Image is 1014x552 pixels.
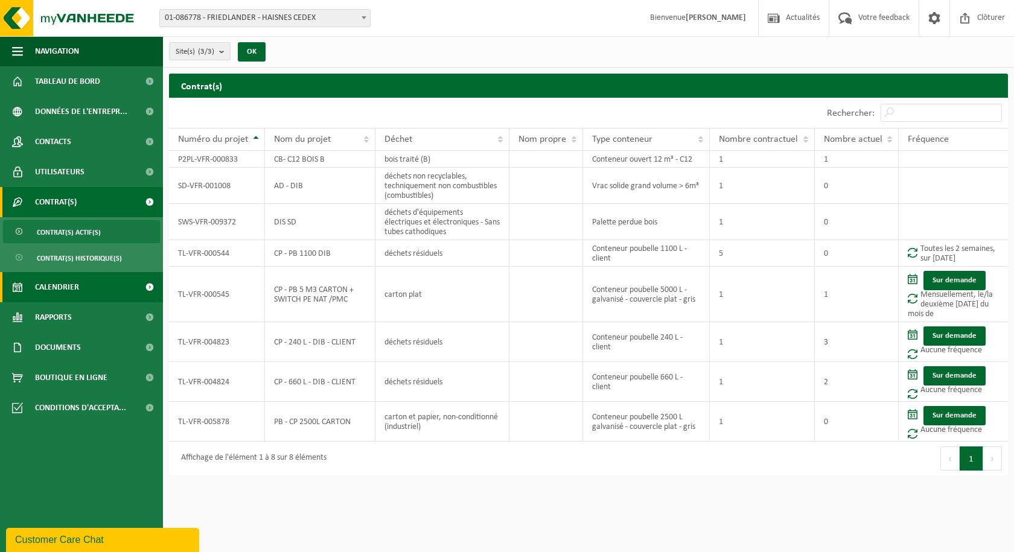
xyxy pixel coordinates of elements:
[923,406,986,425] a: Sur demande
[375,322,509,362] td: déchets résiduels
[169,151,265,168] td: P2PL-VFR-000833
[198,48,214,56] count: (3/3)
[923,271,986,290] a: Sur demande
[159,9,371,27] span: 01-086778 - FRIEDLANDER - HAISNES CEDEX
[923,366,986,385] a: Sur demande
[824,135,882,144] span: Nombre actuel
[169,240,265,267] td: TL-VFR-000544
[3,246,160,269] a: Contrat(s) historique(s)
[899,362,1008,402] td: Aucune fréquence
[923,326,986,346] a: Sur demande
[375,151,509,168] td: bois traité (B)
[518,135,566,144] span: Nom propre
[35,97,127,127] span: Données de l'entrepr...
[265,204,375,240] td: DIS SD
[375,168,509,204] td: déchets non recyclables, techniquement non combustibles (combustibles)
[710,204,815,240] td: 1
[583,362,710,402] td: Conteneur poubelle 660 L - client
[583,168,710,204] td: Vrac solide grand volume > 6m³
[169,42,231,60] button: Site(s)(3/3)
[583,151,710,168] td: Conteneur ouvert 12 m³ - C12
[375,362,509,402] td: déchets résiduels
[375,267,509,322] td: carton plat
[686,13,746,22] strong: [PERSON_NAME]
[35,127,71,157] span: Contacts
[815,362,899,402] td: 2
[169,168,265,204] td: SD-VFR-001008
[178,135,248,144] span: Numéro du projet
[169,267,265,322] td: TL-VFR-000545
[710,151,815,168] td: 1
[35,302,72,332] span: Rapports
[940,446,960,471] button: Previous
[176,43,214,61] span: Site(s)
[583,322,710,362] td: Conteneur poubelle 240 L - client
[35,66,100,97] span: Tableau de bord
[35,187,77,217] span: Contrat(s)
[899,322,1008,362] td: Aucune fréquence
[815,402,899,442] td: 0
[815,168,899,204] td: 0
[375,240,509,267] td: déchets résiduels
[265,402,375,442] td: PB - CP 2500L CARTON
[169,402,265,442] td: TL-VFR-005878
[815,322,899,362] td: 3
[169,362,265,402] td: TL-VFR-004824
[3,220,160,243] a: Contrat(s) actif(s)
[583,402,710,442] td: Conteneur poubelle 2500 L galvanisé - couvercle plat - gris
[710,240,815,267] td: 5
[160,10,370,27] span: 01-086778 - FRIEDLANDER - HAISNES CEDEX
[37,221,101,244] span: Contrat(s) actif(s)
[592,135,652,144] span: Type conteneur
[35,36,79,66] span: Navigation
[35,393,126,423] span: Conditions d'accepta...
[827,109,875,118] label: Rechercher:
[175,448,327,469] div: Affichage de l'élément 1 à 8 sur 8 éléments
[384,135,412,144] span: Déchet
[238,42,266,62] button: OK
[908,135,949,144] span: Fréquence
[265,267,375,322] td: CP - PB 5 M3 CARTON + SWITCH PE NAT /PMC
[983,446,1002,471] button: Next
[583,267,710,322] td: Conteneur poubelle 5000 L - galvanisé - couvercle plat - gris
[274,135,331,144] span: Nom du projet
[815,240,899,267] td: 0
[710,322,815,362] td: 1
[35,363,107,393] span: Boutique en ligne
[710,267,815,322] td: 1
[899,402,1008,442] td: Aucune fréquence
[375,402,509,442] td: carton et papier, non-conditionné (industriel)
[169,322,265,362] td: TL-VFR-004823
[265,362,375,402] td: CP - 660 L - DIB - CLIENT
[265,240,375,267] td: CP - PB 1100 DIB
[6,525,202,552] iframe: chat widget
[375,204,509,240] td: déchets d'équipements électriques et électroniques - Sans tubes cathodiques
[265,322,375,362] td: CP - 240 L - DIB - CLIENT
[815,151,899,168] td: 1
[35,157,84,187] span: Utilisateurs
[815,204,899,240] td: 0
[710,402,815,442] td: 1
[815,267,899,322] td: 1
[899,240,1008,267] td: Toutes les 2 semaines, sur [DATE]
[37,247,122,270] span: Contrat(s) historique(s)
[35,272,79,302] span: Calendrier
[169,204,265,240] td: SWS-VFR-009372
[899,267,1008,322] td: Mensuellement, le/la deuxième [DATE] du mois de
[710,168,815,204] td: 1
[169,74,1008,97] h2: Contrat(s)
[265,151,375,168] td: CB- C12 BOIS B
[35,332,81,363] span: Documents
[960,446,983,471] button: 1
[583,240,710,267] td: Conteneur poubelle 1100 L - client
[265,168,375,204] td: AD - DIB
[710,362,815,402] td: 1
[719,135,798,144] span: Nombre contractuel
[583,204,710,240] td: Palette perdue bois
